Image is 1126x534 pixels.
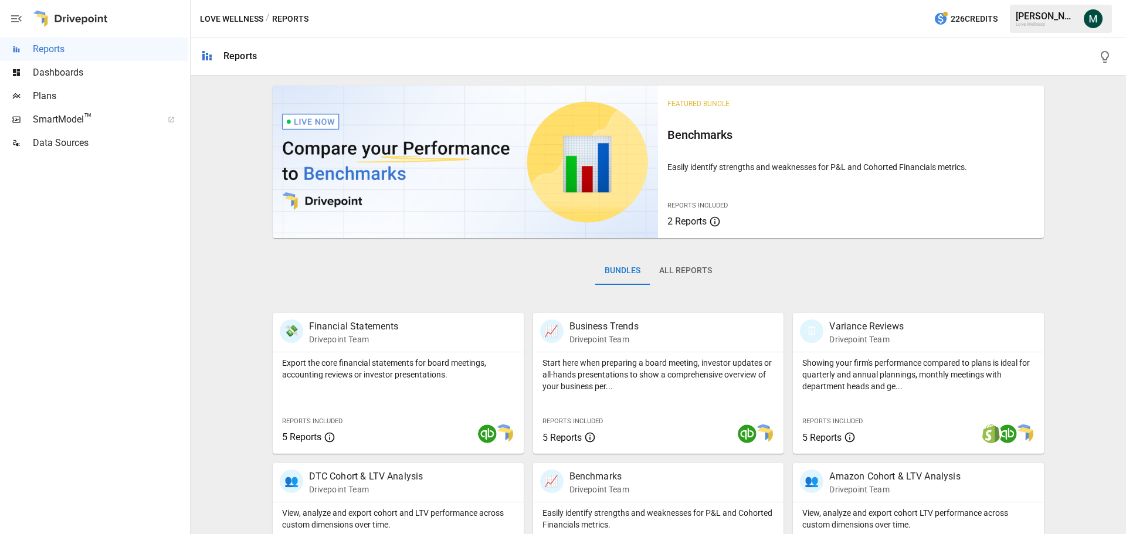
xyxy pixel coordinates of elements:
[200,12,263,26] button: Love Wellness
[667,125,1035,144] h6: Benchmarks
[33,42,188,56] span: Reports
[667,216,707,227] span: 2 Reports
[33,113,155,127] span: SmartModel
[802,432,842,443] span: 5 Reports
[829,319,903,334] p: Variance Reviews
[540,319,564,343] div: 📈
[280,319,303,343] div: 💸
[542,357,775,392] p: Start here when preparing a board meeting, investor updates or all-hands presentations to show a ...
[282,357,514,380] p: Export the core financial statements for board meetings, accounting reviews or investor presentat...
[829,470,960,484] p: Amazon Cohort & LTV Analysis
[266,12,270,26] div: /
[1084,9,1103,28] img: Michael Cormack
[1077,2,1110,35] button: Michael Cormack
[542,432,582,443] span: 5 Reports
[754,424,773,443] img: smart model
[982,424,1000,443] img: shopify
[280,470,303,493] div: 👥
[33,136,188,150] span: Data Sources
[802,357,1035,392] p: Showing your firm's performance compared to plans is ideal for quarterly and annual plannings, mo...
[309,470,423,484] p: DTC Cohort & LTV Analysis
[223,50,257,62] div: Reports
[1015,424,1033,443] img: smart model
[282,431,321,443] span: 5 Reports
[569,319,639,334] p: Business Trends
[829,484,960,495] p: Drivepoint Team
[542,417,603,425] span: Reports Included
[569,484,629,495] p: Drivepoint Team
[569,470,629,484] p: Benchmarks
[829,334,903,345] p: Drivepoint Team
[951,12,998,26] span: 226 Credits
[929,8,1002,30] button: 226Credits
[494,424,513,443] img: smart model
[478,424,497,443] img: quickbooks
[569,334,639,345] p: Drivepoint Team
[667,161,1035,173] p: Easily identify strengths and weaknesses for P&L and Cohorted Financials metrics.
[33,89,188,103] span: Plans
[802,417,863,425] span: Reports Included
[309,319,399,334] p: Financial Statements
[33,66,188,80] span: Dashboards
[84,111,92,125] span: ™
[1016,22,1077,27] div: Love Wellness
[282,507,514,530] p: View, analyze and export cohort and LTV performance across custom dimensions over time.
[650,257,721,285] button: All Reports
[802,507,1035,530] p: View, analyze and export cohort LTV performance across custom dimensions over time.
[800,319,823,343] div: 🗓
[540,470,564,493] div: 📈
[998,424,1017,443] img: quickbooks
[309,334,399,345] p: Drivepoint Team
[309,484,423,495] p: Drivepoint Team
[542,507,775,530] p: Easily identify strengths and weaknesses for P&L and Cohorted Financials metrics.
[1016,11,1077,22] div: [PERSON_NAME]
[667,202,728,209] span: Reports Included
[273,86,659,238] img: video thumbnail
[282,417,342,425] span: Reports Included
[667,100,730,108] span: Featured Bundle
[595,257,650,285] button: Bundles
[800,470,823,493] div: 👥
[738,424,757,443] img: quickbooks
